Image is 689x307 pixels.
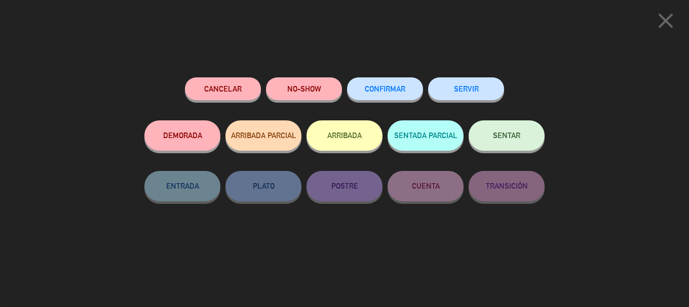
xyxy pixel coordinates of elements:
[144,171,220,201] button: ENTRADA
[653,8,678,33] i: close
[493,131,520,140] span: SENTAR
[428,77,504,100] button: SERVIR
[231,131,296,140] span: ARRIBADA PARCIAL
[266,77,342,100] button: NO-SHOW
[307,171,382,201] button: POSTRE
[365,84,405,93] span: CONFIRMAR
[469,120,545,151] button: SENTAR
[388,120,464,151] button: SENTADA PARCIAL
[225,120,301,151] button: ARRIBADA PARCIAL
[307,120,382,151] button: ARRIBADA
[469,171,545,201] button: TRANSICIÓN
[185,77,261,100] button: Cancelar
[225,171,301,201] button: PLATO
[144,120,220,151] button: DEMORADA
[347,77,423,100] button: CONFIRMAR
[388,171,464,201] button: CUENTA
[650,8,681,37] button: close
